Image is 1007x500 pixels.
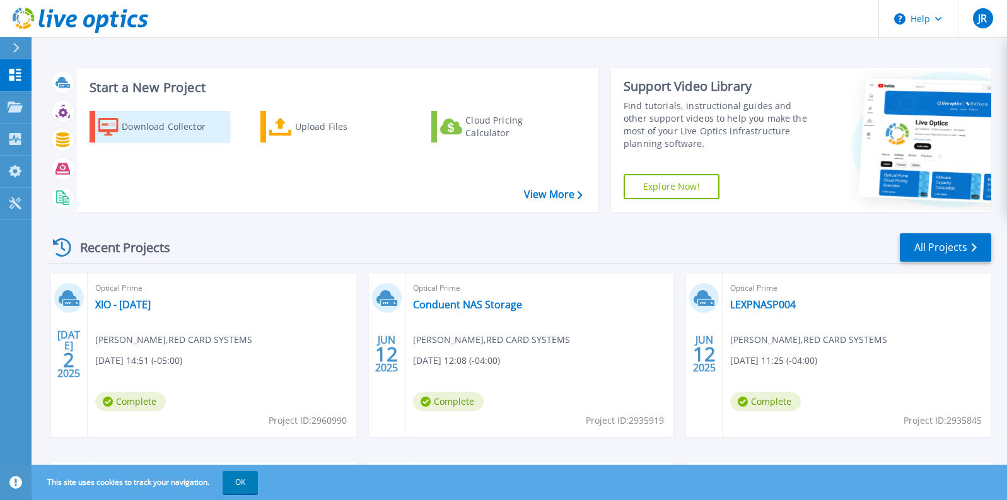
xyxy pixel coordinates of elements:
span: [PERSON_NAME] , RED CARD SYSTEMS [413,333,570,347]
span: [PERSON_NAME] , RED CARD SYSTEMS [95,333,252,347]
span: 12 [693,349,716,359]
span: JR [978,13,987,23]
div: Cloud Pricing Calculator [465,114,566,139]
span: [DATE] 14:51 (-05:00) [95,354,182,368]
span: [PERSON_NAME] , RED CARD SYSTEMS [730,333,887,347]
span: Complete [730,392,801,411]
span: Project ID: 2935919 [586,414,664,427]
div: Recent Projects [49,232,187,263]
div: Support Video Library [624,78,815,95]
span: [DATE] 12:08 (-04:00) [413,354,500,368]
span: 12 [375,349,398,359]
div: [DATE] 2025 [57,331,81,377]
span: Complete [95,392,166,411]
div: Find tutorials, instructional guides and other support videos to help you make the most of your L... [624,100,815,150]
a: Conduent NAS Storage [413,298,522,311]
span: Optical Prime [95,281,349,295]
a: Download Collector [90,111,230,142]
a: View More [524,189,583,201]
h3: Start a New Project [90,81,582,95]
button: OK [223,471,258,494]
span: Project ID: 2960990 [269,414,347,427]
a: LEXPNASP004 [730,298,796,311]
span: Complete [413,392,484,411]
a: All Projects [900,233,991,262]
span: This site uses cookies to track your navigation. [35,471,258,494]
span: 2 [63,354,74,365]
a: Upload Files [260,111,401,142]
a: XIO - [DATE] [95,298,151,311]
div: Download Collector [122,114,223,139]
div: Upload Files [295,114,396,139]
a: Explore Now! [624,174,719,199]
span: Project ID: 2935845 [904,414,982,427]
div: JUN 2025 [692,331,716,377]
span: Optical Prime [730,281,984,295]
span: Optical Prime [413,281,666,295]
a: Cloud Pricing Calculator [431,111,572,142]
div: JUN 2025 [375,331,399,377]
span: [DATE] 11:25 (-04:00) [730,354,817,368]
